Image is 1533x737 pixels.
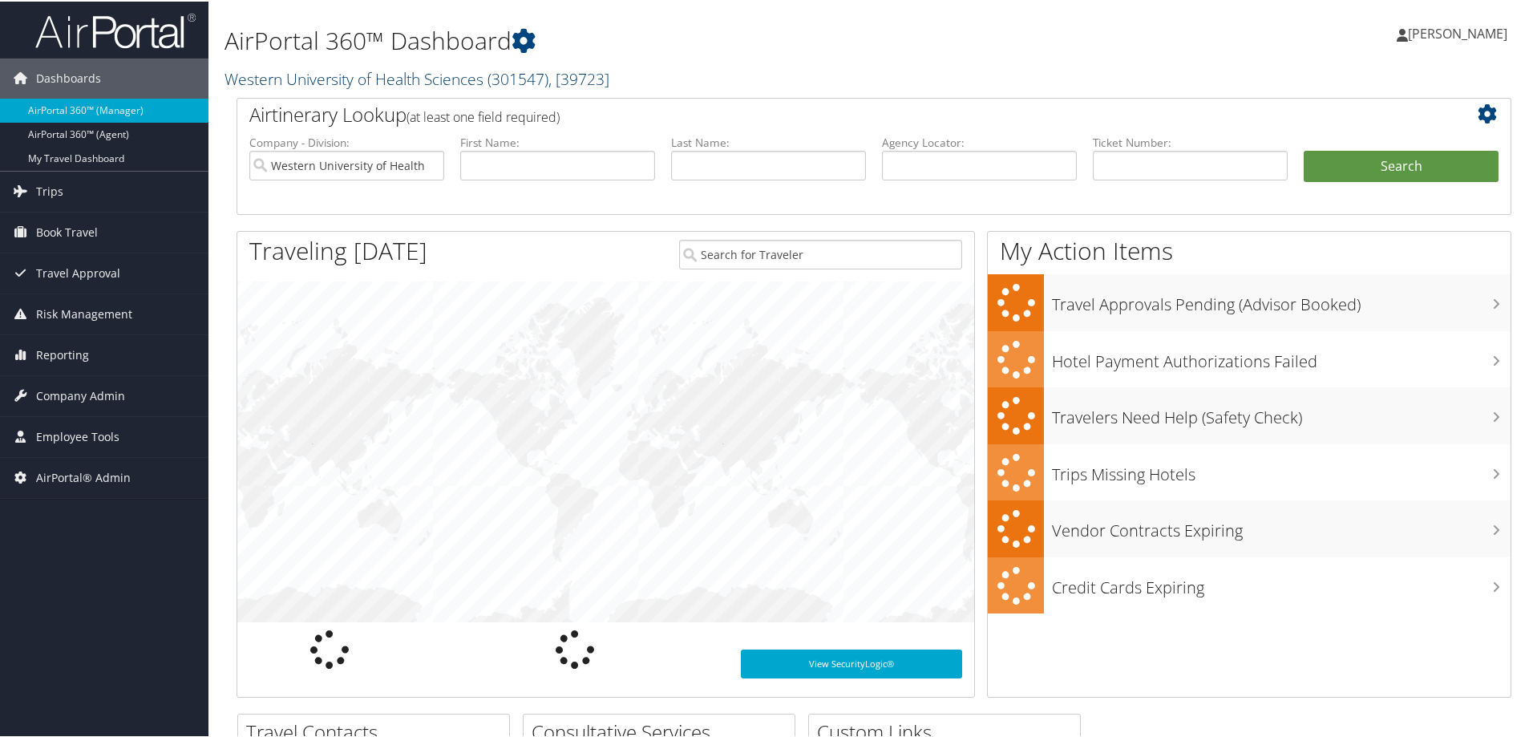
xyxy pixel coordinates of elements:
[249,99,1393,127] h2: Airtinerary Lookup
[1052,454,1511,484] h3: Trips Missing Hotels
[1052,284,1511,314] h3: Travel Approvals Pending (Advisor Booked)
[988,499,1511,556] a: Vendor Contracts Expiring
[1397,8,1523,56] a: [PERSON_NAME]
[1052,567,1511,597] h3: Credit Cards Expiring
[36,170,63,210] span: Trips
[679,238,962,268] input: Search for Traveler
[224,22,1090,56] h1: AirPortal 360™ Dashboard
[36,211,98,251] span: Book Travel
[460,133,655,149] label: First Name:
[1304,149,1499,181] button: Search
[1408,23,1507,41] span: [PERSON_NAME]
[1052,510,1511,541] h3: Vendor Contracts Expiring
[36,415,119,456] span: Employee Tools
[882,133,1077,149] label: Agency Locator:
[988,233,1511,266] h1: My Action Items
[36,252,120,292] span: Travel Approval
[249,133,444,149] label: Company - Division:
[36,57,101,97] span: Dashboards
[249,233,427,266] h1: Traveling [DATE]
[988,443,1511,500] a: Trips Missing Hotels
[35,10,196,48] img: airportal-logo.png
[1093,133,1288,149] label: Ticket Number:
[36,456,131,496] span: AirPortal® Admin
[741,648,962,677] a: View SecurityLogic®
[548,67,609,88] span: , [ 39723 ]
[36,375,125,415] span: Company Admin
[487,67,548,88] span: ( 301547 )
[36,293,132,333] span: Risk Management
[988,556,1511,613] a: Credit Cards Expiring
[224,67,609,88] a: Western University of Health Sciences
[988,273,1511,330] a: Travel Approvals Pending (Advisor Booked)
[36,334,89,374] span: Reporting
[1052,397,1511,427] h3: Travelers Need Help (Safety Check)
[988,330,1511,387] a: Hotel Payment Authorizations Failed
[671,133,866,149] label: Last Name:
[988,386,1511,443] a: Travelers Need Help (Safety Check)
[407,107,560,124] span: (at least one field required)
[1052,341,1511,371] h3: Hotel Payment Authorizations Failed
